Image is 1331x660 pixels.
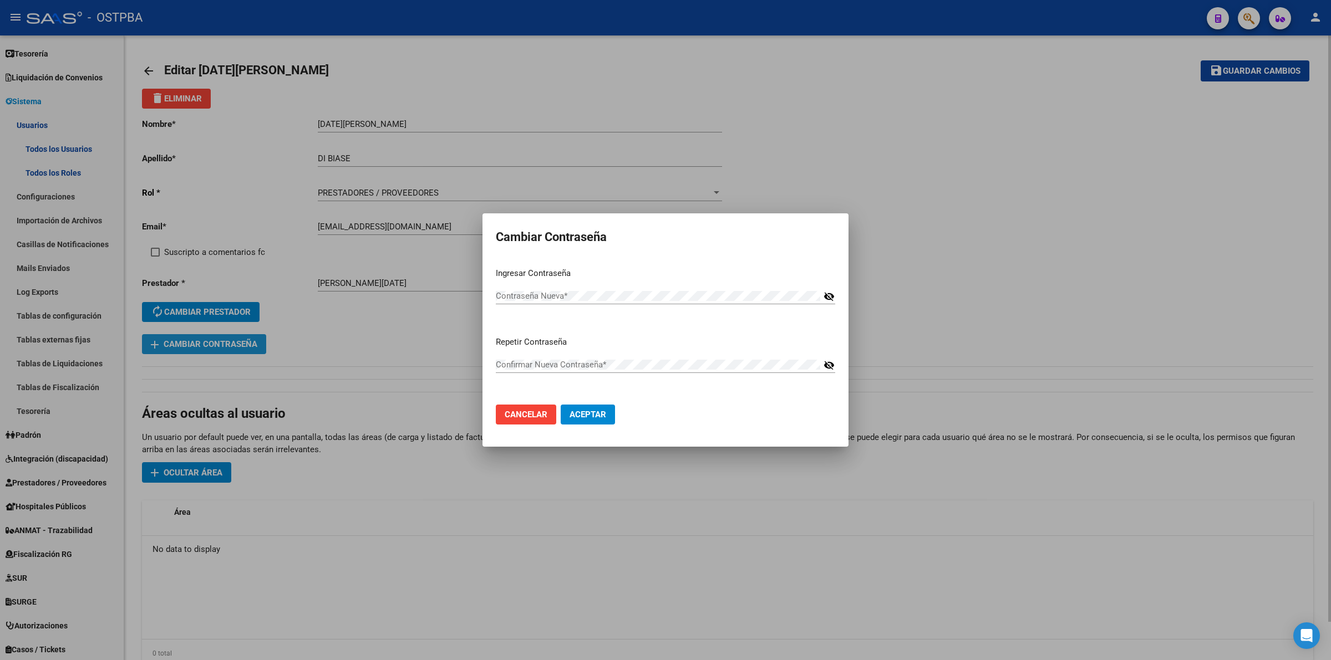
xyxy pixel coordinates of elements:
[496,227,835,248] h2: Cambiar Contraseña
[561,405,615,424] button: Aceptar
[1293,622,1320,649] div: Open Intercom Messenger
[496,405,556,424] button: Cancelar
[496,336,835,349] p: Repetir Contraseña
[824,359,835,372] mat-icon: visibility_off
[570,410,606,419] span: Aceptar
[505,410,547,419] span: Cancelar
[496,267,835,280] p: Ingresar Contraseña
[824,290,835,303] mat-icon: visibility_off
